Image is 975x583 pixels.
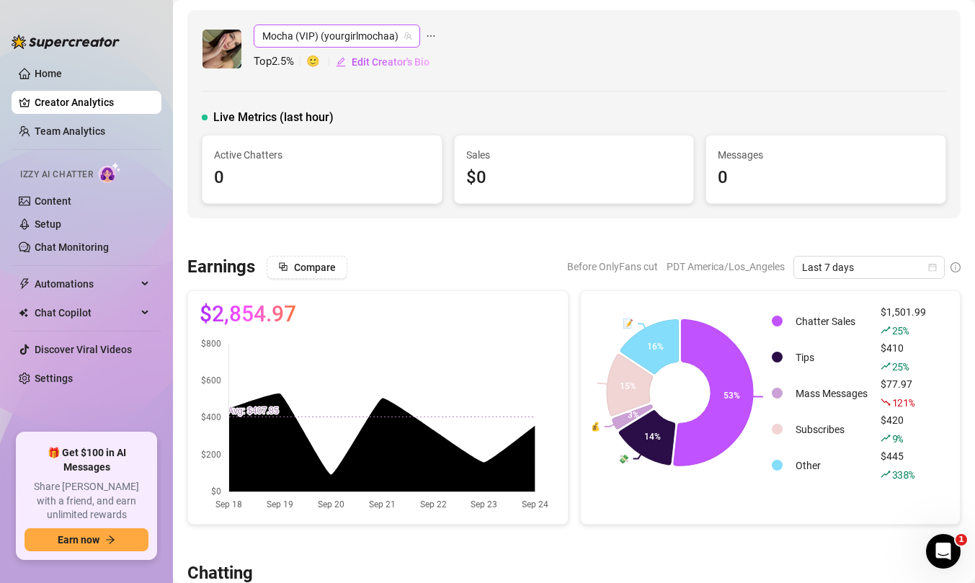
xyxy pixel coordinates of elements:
[58,534,99,546] span: Earn now
[254,53,306,71] span: Top 2.5 %
[352,56,429,68] span: Edit Creator's Bio
[336,57,346,67] span: edit
[790,412,873,447] td: Subscribes
[767,391,778,402] text: 💬
[881,433,891,443] span: rise
[589,421,600,432] text: 💰
[790,340,873,375] td: Tips
[892,432,903,445] span: 9 %
[99,162,121,183] img: AI Chatter
[35,373,73,384] a: Settings
[19,308,28,318] img: Chat Copilot
[881,340,926,375] div: $410
[35,218,61,230] a: Setup
[278,262,288,272] span: block
[35,91,150,114] a: Creator Analytics
[426,25,436,48] span: ellipsis
[19,278,30,290] span: thunderbolt
[466,164,682,192] div: $0
[667,256,785,277] span: PDT America/Los_Angeles
[214,164,430,192] div: 0
[956,534,967,546] span: 1
[892,360,909,373] span: 25 %
[790,376,873,411] td: Mass Messages
[928,263,937,272] span: calendar
[335,50,430,74] button: Edit Creator's Bio
[12,35,120,49] img: logo-BBDzfeDw.svg
[950,262,961,272] span: info-circle
[881,376,926,411] div: $77.97
[802,257,936,278] span: Last 7 days
[892,396,914,409] span: 121 %
[202,30,241,68] img: Mocha (VIP)
[105,535,115,545] span: arrow-right
[582,378,592,388] text: 👤
[214,147,430,163] span: Active Chatters
[187,256,255,279] h3: Earnings
[881,469,891,479] span: rise
[404,32,412,40] span: team
[25,446,148,474] span: 🎁 Get $100 in AI Messages
[892,324,909,337] span: 25 %
[20,168,93,182] span: Izzy AI Chatter
[881,325,891,335] span: rise
[35,301,137,324] span: Chat Copilot
[618,453,628,464] text: 💸
[790,304,873,339] td: Chatter Sales
[306,53,335,71] span: 🙂
[267,256,347,279] button: Compare
[213,109,334,126] span: Live Metrics (last hour)
[466,147,682,163] span: Sales
[262,25,411,47] span: Mocha (VIP) (yourgirlmochaa)
[718,147,934,163] span: Messages
[35,241,109,253] a: Chat Monitoring
[35,125,105,137] a: Team Analytics
[35,195,71,207] a: Content
[926,534,961,569] iframe: Intercom live chat
[881,448,926,483] div: $445
[892,468,914,481] span: 338 %
[881,412,926,447] div: $420
[567,256,658,277] span: Before OnlyFans cut
[881,361,891,371] span: rise
[881,304,926,339] div: $1,501.99
[35,344,132,355] a: Discover Viral Videos
[35,272,137,295] span: Automations
[25,480,148,522] span: Share [PERSON_NAME] with a friend, and earn unlimited rewards
[718,164,934,192] div: 0
[294,262,336,273] span: Compare
[25,528,148,551] button: Earn nowarrow-right
[35,68,62,79] a: Home
[623,318,633,329] text: 📝
[200,303,296,326] span: $2,854.97
[881,397,891,407] span: fall
[790,448,873,483] td: Other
